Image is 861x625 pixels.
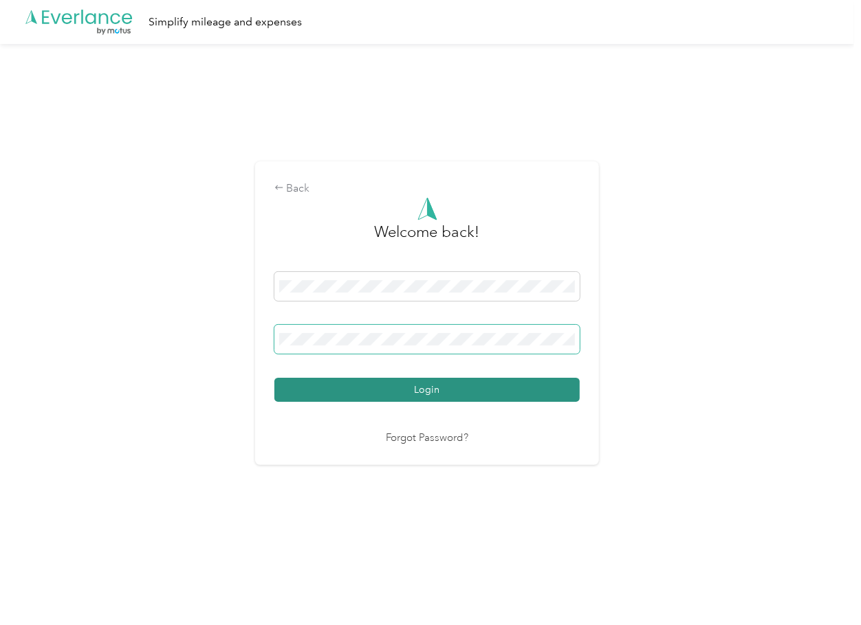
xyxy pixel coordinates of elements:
iframe: Everlance-gr Chat Button Frame [784,548,861,625]
button: Login [274,378,580,402]
h3: greeting [375,220,480,258]
div: Simplify mileage and expenses [149,14,302,31]
div: Back [274,181,580,197]
a: Forgot Password? [386,431,468,446]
